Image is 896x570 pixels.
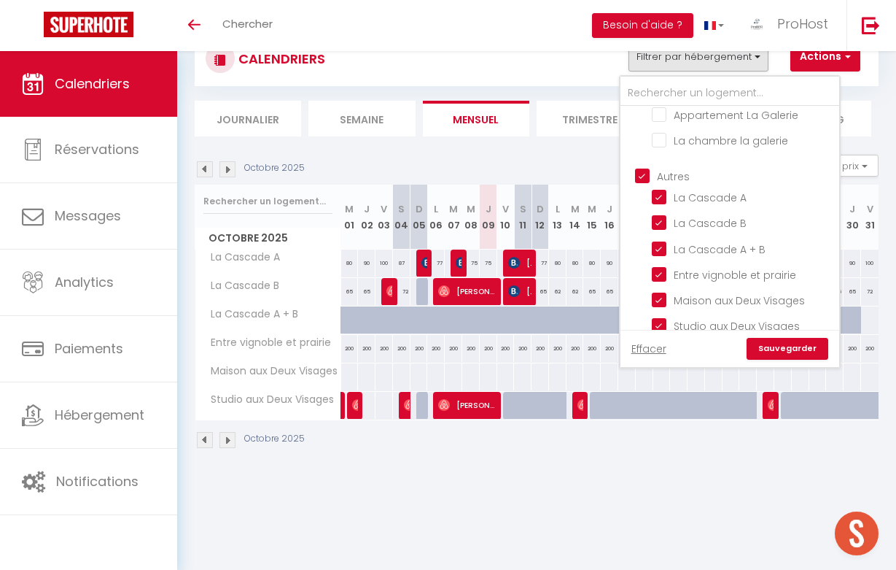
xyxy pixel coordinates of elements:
[497,185,515,250] th: 10
[588,202,596,216] abbr: M
[462,335,480,362] div: 200
[198,392,338,408] span: Studio aux Deux Visages
[203,188,332,215] input: Rechercher un logement...
[235,42,325,75] h3: CALENDRIERS
[835,512,879,555] div: Ouvrir le chat
[404,391,410,419] span: [PERSON_NAME]
[583,185,601,250] th: 15
[674,268,796,282] span: Entre vignoble et prairie
[358,250,375,277] div: 90
[410,185,428,250] th: 05
[571,202,580,216] abbr: M
[445,185,462,250] th: 07
[393,185,410,250] th: 04
[514,185,531,250] th: 11
[746,13,768,35] img: ...
[427,335,445,362] div: 200
[375,335,393,362] div: 200
[556,202,560,216] abbr: L
[416,202,423,216] abbr: D
[56,472,139,490] span: Notifications
[467,202,475,216] abbr: M
[566,185,584,250] th: 14
[341,278,359,305] div: 65
[583,335,601,362] div: 200
[631,341,666,357] a: Effacer
[352,391,358,419] span: Kamyl
[549,335,566,362] div: 200
[393,250,410,277] div: 87
[790,42,860,72] button: Actions
[410,335,428,362] div: 200
[341,250,359,277] div: 80
[438,277,496,305] span: [PERSON_NAME]
[531,335,549,362] div: 200
[381,202,387,216] abbr: V
[768,391,774,419] span: Fleur Le Roy
[480,250,497,277] div: 75
[423,101,529,136] li: Mensuel
[577,391,583,419] span: [PERSON_NAME]
[531,250,549,277] div: 77
[549,185,566,250] th: 13
[335,392,343,420] a: [PERSON_NAME]
[480,185,497,250] th: 09
[198,250,284,266] span: La Cascade A
[358,278,375,305] div: 65
[601,278,618,305] div: 65
[462,185,480,250] th: 08
[601,250,618,277] div: 90
[393,335,410,362] div: 200
[747,338,828,360] a: Sauvegarder
[421,249,427,277] span: [PERSON_NAME]
[566,335,584,362] div: 200
[449,202,458,216] abbr: M
[674,293,805,308] span: Maison aux Deux Visages
[674,242,766,257] span: La Cascade A + B
[44,12,133,37] img: Super Booking
[628,42,768,72] button: Filtrer par hébergement
[308,101,415,136] li: Semaine
[55,339,123,358] span: Paiements
[462,250,480,277] div: 75
[520,202,526,216] abbr: S
[55,207,121,225] span: Messages
[341,335,359,362] div: 200
[537,202,544,216] abbr: D
[55,273,114,291] span: Analytics
[55,140,139,158] span: Réservations
[195,228,340,249] span: Octobre 2025
[620,80,839,107] input: Rechercher un logement...
[198,307,302,323] span: La Cascade A + B
[375,185,393,250] th: 03
[55,406,144,424] span: Hébergement
[777,15,828,33] span: ProHost
[198,335,335,351] span: Entre vignoble et prairie
[195,101,301,136] li: Journalier
[398,202,405,216] abbr: S
[508,277,531,305] span: [PERSON_NAME]
[549,250,566,277] div: 80
[674,108,798,123] span: Appartement La Galerie
[364,202,370,216] abbr: J
[358,335,375,362] div: 200
[480,335,497,362] div: 200
[358,185,375,250] th: 02
[583,278,601,305] div: 65
[592,13,693,38] button: Besoin d'aide ?
[198,278,283,294] span: La Cascade B
[244,432,305,446] p: Octobre 2025
[345,202,354,216] abbr: M
[497,335,515,362] div: 200
[601,185,618,250] th: 16
[867,202,873,216] abbr: V
[862,16,880,34] img: logout
[427,250,445,277] div: 77
[434,202,438,216] abbr: L
[341,185,359,250] th: 01
[531,278,549,305] div: 65
[198,363,341,380] span: Maison aux Deux Visages
[566,278,584,305] div: 62
[393,278,410,305] div: 72
[844,185,861,250] th: 30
